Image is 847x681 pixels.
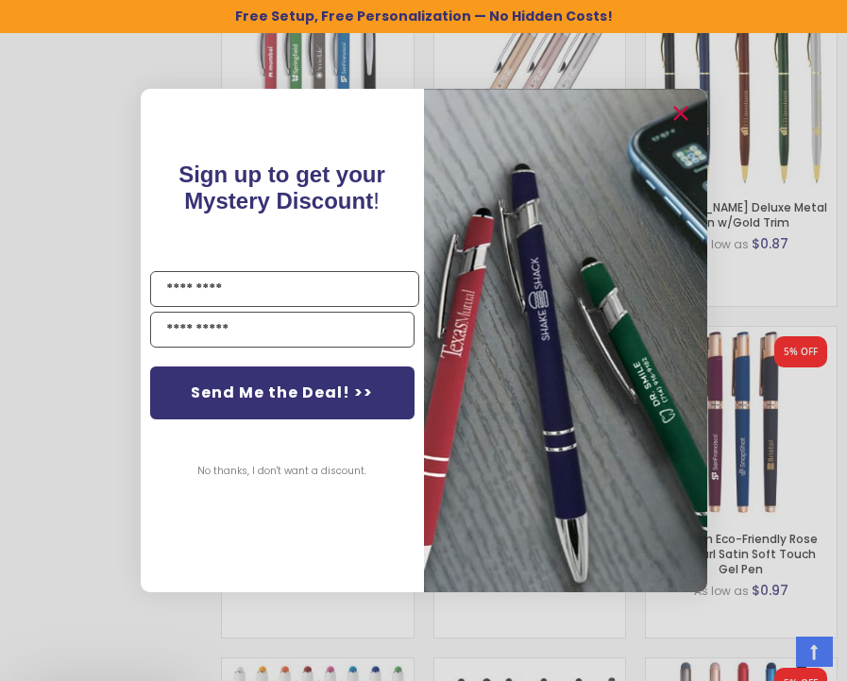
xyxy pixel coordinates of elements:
[666,98,696,128] button: Close dialog
[178,162,385,213] span: !
[150,366,415,419] button: Send Me the Deal! >>
[178,162,385,213] span: Sign up to get your Mystery Discount
[188,448,376,495] button: No thanks, I don't want a discount.
[424,89,707,592] img: pop-up-image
